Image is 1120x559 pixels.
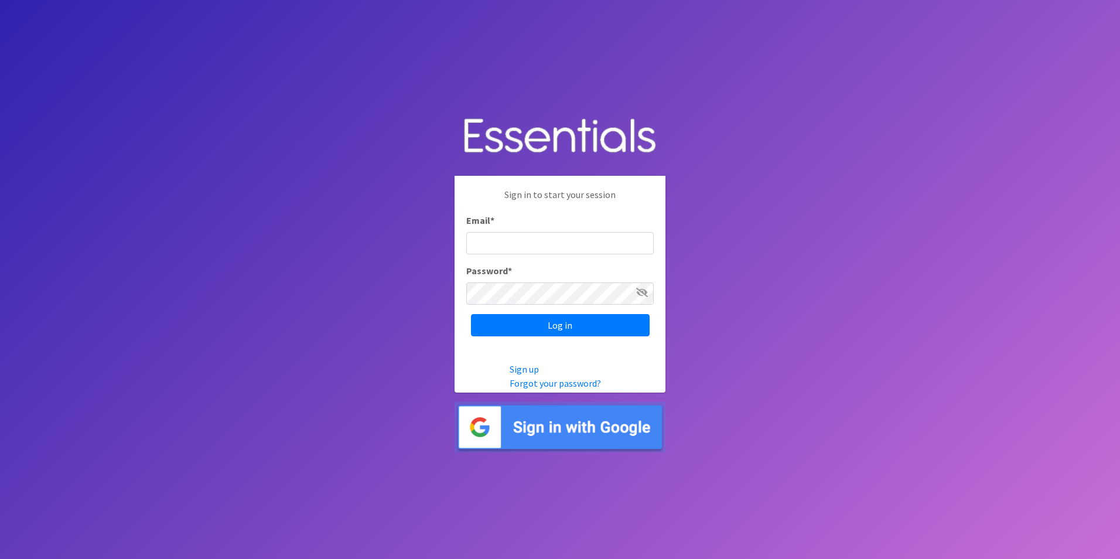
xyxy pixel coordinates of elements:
[510,363,539,375] a: Sign up
[508,265,512,277] abbr: required
[466,213,494,227] label: Email
[471,314,650,336] input: Log in
[455,402,665,453] img: Sign in with Google
[455,107,665,167] img: Human Essentials
[466,188,654,213] p: Sign in to start your session
[510,377,601,389] a: Forgot your password?
[490,214,494,226] abbr: required
[466,264,512,278] label: Password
